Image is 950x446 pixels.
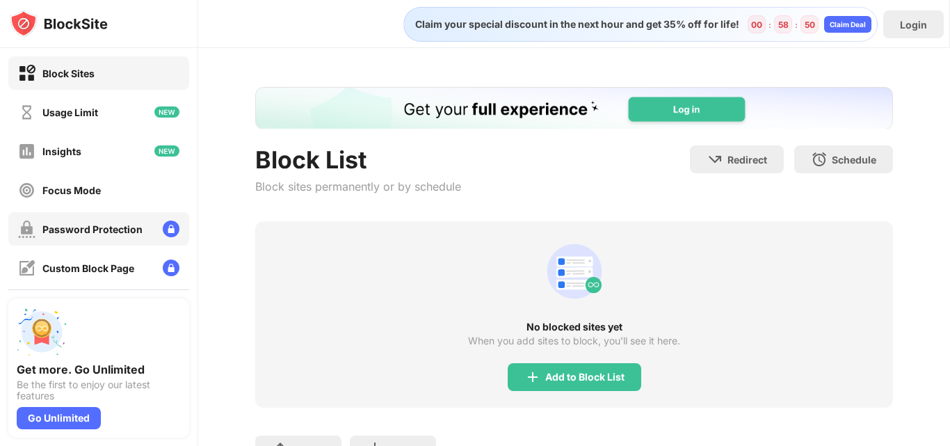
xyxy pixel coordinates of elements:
[727,154,767,166] div: Redirect
[154,106,179,118] img: new-icon.svg
[541,238,608,305] div: animation
[900,19,927,31] div: Login
[42,184,101,196] div: Focus Mode
[255,180,461,193] div: Block sites permanently or by schedule
[163,260,179,276] img: lock-menu.svg
[17,379,181,401] div: Be the first to enjoy our latest features
[468,335,680,347] div: When you add sites to block, you’ll see it here.
[407,18,739,31] div: Claim your special discount in the next hour and get 35% off for life!
[17,407,101,429] div: Go Unlimited
[18,221,35,238] img: password-protection-off.svg
[154,145,179,157] img: new-icon.svg
[766,17,774,33] div: :
[42,145,81,157] div: Insights
[18,104,35,121] img: time-usage-off.svg
[18,143,35,160] img: insights-off.svg
[545,372,625,383] div: Add to Block List
[10,10,108,38] img: logo-blocksite.svg
[163,221,179,237] img: lock-menu.svg
[255,145,461,174] div: Block List
[42,106,98,118] div: Usage Limit
[17,307,67,357] img: push-unlimited.svg
[830,20,866,29] div: Claim Deal
[17,363,181,376] div: Get more. Go Unlimited
[832,154,876,166] div: Schedule
[778,19,789,30] div: 58
[751,19,762,30] div: 00
[42,262,134,274] div: Custom Block Page
[255,87,893,129] iframe: Banner
[18,182,35,199] img: focus-off.svg
[18,260,35,277] img: customize-block-page-off.svg
[42,223,143,235] div: Password Protection
[255,321,893,333] div: No blocked sites yet
[42,67,95,79] div: Block Sites
[18,65,35,82] img: block-on.svg
[792,17,800,33] div: :
[805,19,815,30] div: 50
